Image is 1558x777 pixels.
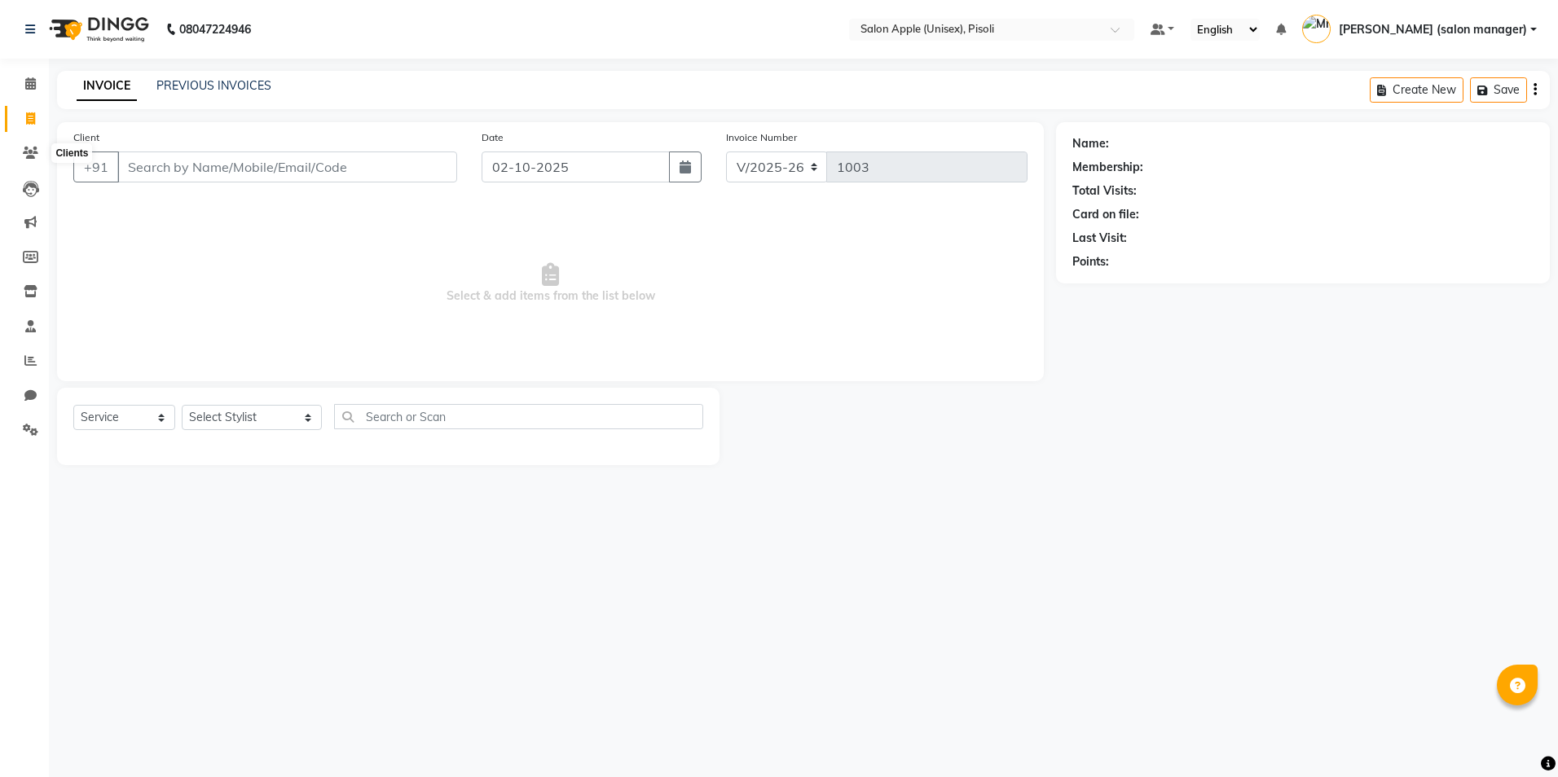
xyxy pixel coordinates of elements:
div: Total Visits: [1072,182,1137,200]
input: Search by Name/Mobile/Email/Code [117,151,457,182]
button: Create New [1370,77,1463,103]
a: PREVIOUS INVOICES [156,78,271,93]
div: Name: [1072,135,1109,152]
button: +91 [73,151,119,182]
img: logo [42,7,153,52]
div: Card on file: [1072,206,1139,223]
span: Select & add items from the list below [73,202,1028,365]
img: Mrs. Poonam Bansal (salon manager) [1302,15,1331,43]
span: [PERSON_NAME] (salon manager) [1339,21,1527,38]
b: 08047224946 [179,7,251,52]
div: Clients [51,143,92,163]
div: Last Visit: [1072,230,1127,247]
div: Membership: [1072,159,1143,176]
a: INVOICE [77,72,137,101]
input: Search or Scan [334,404,703,429]
button: Save [1470,77,1527,103]
label: Invoice Number [726,130,797,145]
label: Date [482,130,504,145]
div: Points: [1072,253,1109,270]
label: Client [73,130,99,145]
